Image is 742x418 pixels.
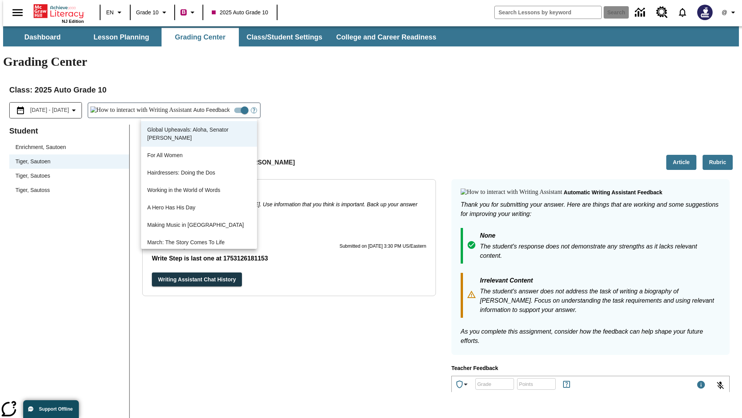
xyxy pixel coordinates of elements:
p: A Hero Has His Day [147,204,251,212]
p: Working in the World of Words [147,186,251,194]
body: Type your response here. [3,6,113,13]
p: For All Women [147,151,251,159]
p: Making Music in [GEOGRAPHIC_DATA] [147,221,251,229]
p: Global Upheavals: Aloha, Senator [PERSON_NAME] [147,126,251,142]
p: March: The Story Comes To Life [147,238,251,247]
p: Hairdressers: Doing the Dos [147,169,251,177]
